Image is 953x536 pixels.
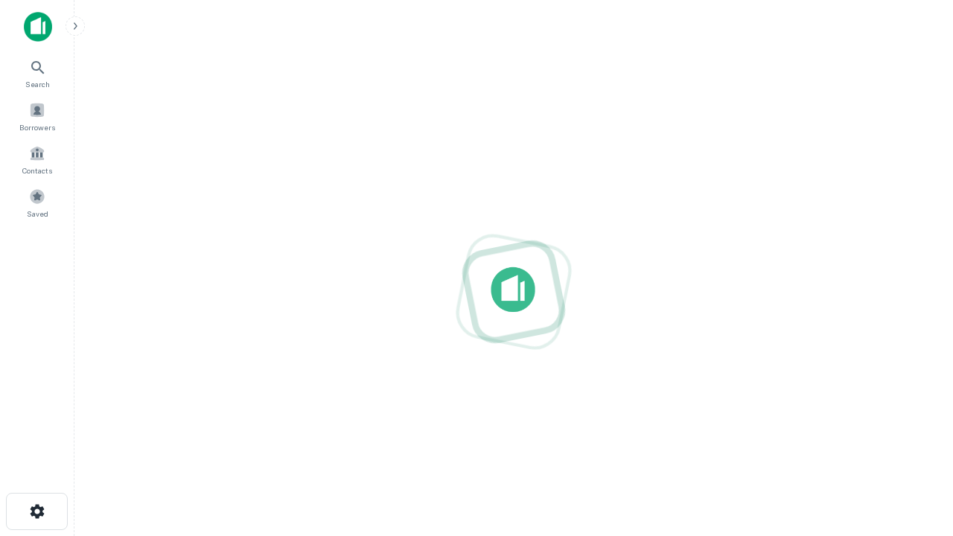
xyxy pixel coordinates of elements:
a: Contacts [4,139,70,179]
a: Saved [4,182,70,223]
iframe: Chat Widget [879,417,953,488]
span: Contacts [22,165,52,176]
a: Search [4,53,70,93]
span: Saved [27,208,48,220]
img: capitalize-icon.png [24,12,52,42]
span: Search [25,78,50,90]
a: Borrowers [4,96,70,136]
span: Borrowers [19,121,55,133]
